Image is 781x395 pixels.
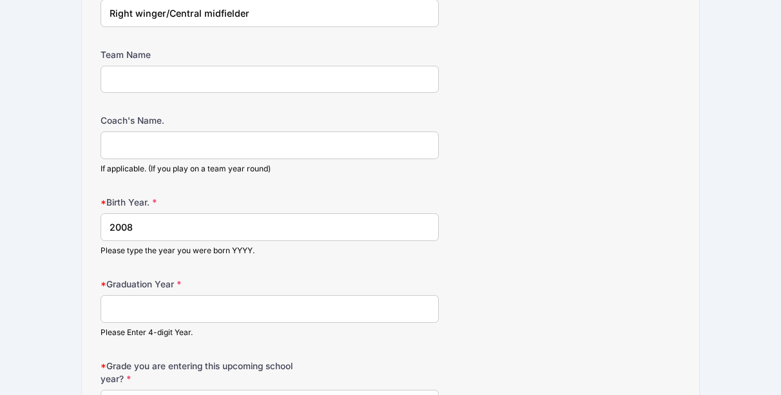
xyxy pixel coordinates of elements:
div: If applicable. (If you play on a team year round) [101,163,439,175]
div: Please type the year you were born YYYY. [101,245,439,256]
label: Birth Year. [101,196,294,209]
div: Please Enter 4-digit Year. [101,327,439,338]
label: Graduation Year [101,278,294,291]
label: Coach's Name. [101,114,294,127]
label: Team Name [101,48,294,61]
label: Grade you are entering this upcoming school year? [101,360,294,386]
